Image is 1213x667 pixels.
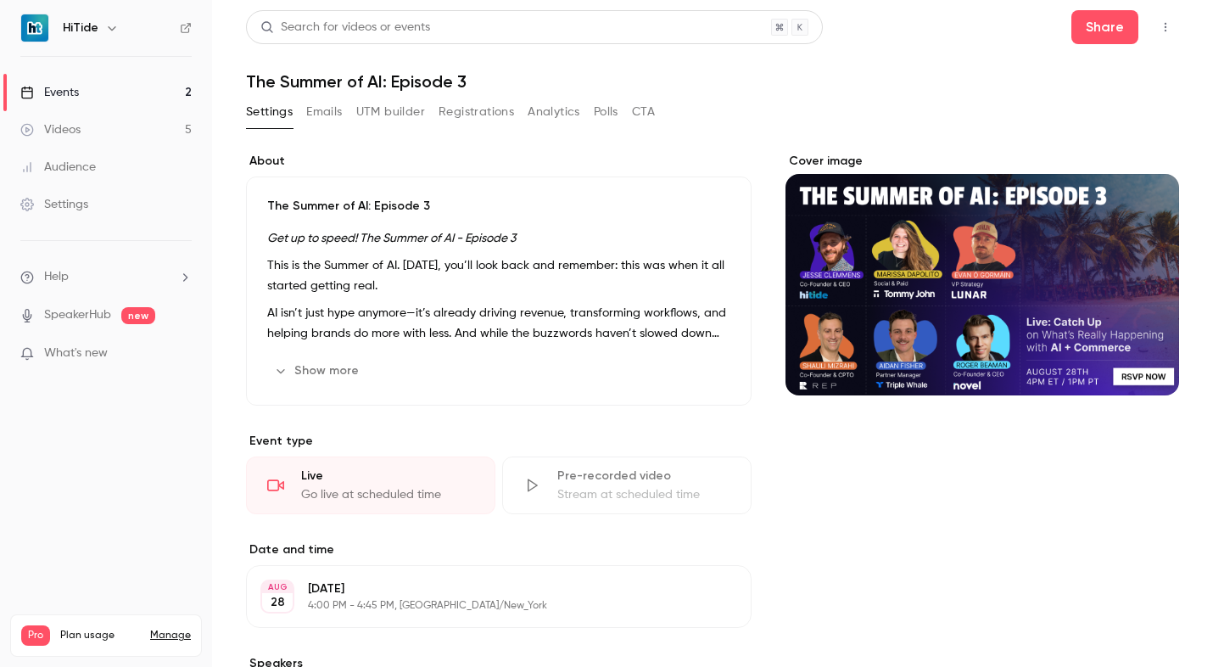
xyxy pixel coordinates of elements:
[267,255,730,296] p: This is the Summer of AI. [DATE], you’ll look back and remember: this was when it all started get...
[260,19,430,36] div: Search for videos or events
[20,84,79,101] div: Events
[60,629,140,642] span: Plan usage
[20,196,88,213] div: Settings
[21,14,48,42] img: HiTide
[301,486,474,503] div: Go live at scheduled time
[267,303,730,344] p: AI isn’t just hype anymore—it’s already driving revenue, transforming workflows, and helping bran...
[502,457,752,514] div: Pre-recorded videoStream at scheduled time
[306,98,342,126] button: Emails
[21,625,50,646] span: Pro
[528,98,580,126] button: Analytics
[356,98,425,126] button: UTM builder
[632,98,655,126] button: CTA
[246,98,293,126] button: Settings
[301,468,474,485] div: Live
[20,159,96,176] div: Audience
[308,580,662,597] p: [DATE]
[267,357,369,384] button: Show more
[246,71,1179,92] h1: The Summer of AI: Episode 3
[1071,10,1138,44] button: Share
[267,233,516,244] em: Get up to speed! The Summer of AI - Episode 3
[150,629,191,642] a: Manage
[557,486,730,503] div: Stream at scheduled time
[557,468,730,485] div: Pre-recorded video
[44,345,108,362] span: What's new
[262,581,293,593] div: AUG
[246,541,752,558] label: Date and time
[20,268,192,286] li: help-dropdown-opener
[44,268,69,286] span: Help
[44,306,111,324] a: SpeakerHub
[785,153,1179,395] section: Cover image
[63,20,98,36] h6: HiTide
[171,346,192,362] iframe: Noticeable Trigger
[594,98,618,126] button: Polls
[246,153,752,170] label: About
[20,121,81,138] div: Videos
[308,599,662,613] p: 4:00 PM - 4:45 PM, [GEOGRAPHIC_DATA]/New_York
[439,98,514,126] button: Registrations
[246,433,752,450] p: Event type
[246,457,495,514] div: LiveGo live at scheduled time
[271,594,285,611] p: 28
[121,307,155,324] span: new
[267,198,730,215] p: The Summer of AI: Episode 3
[785,153,1179,170] label: Cover image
